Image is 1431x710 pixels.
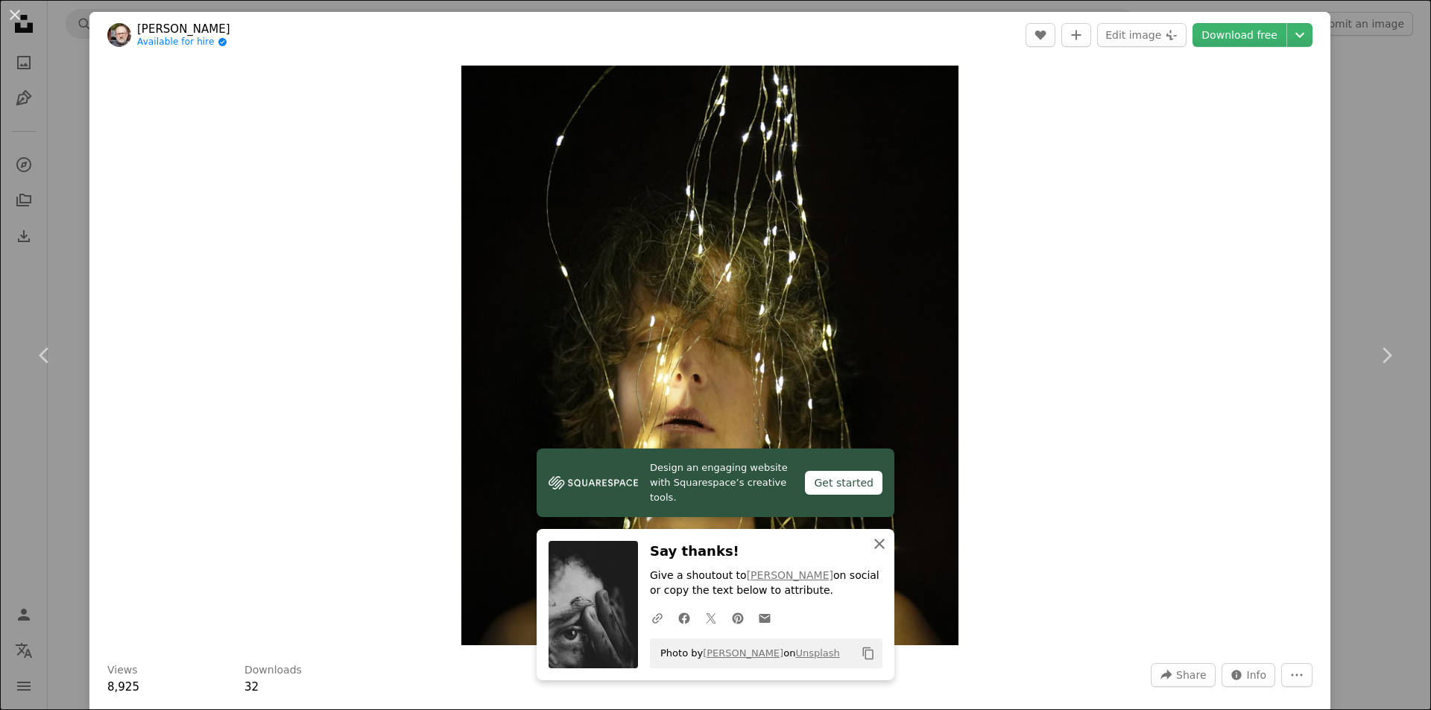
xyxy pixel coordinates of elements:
[747,569,833,581] a: [PERSON_NAME]
[537,448,894,517] a: Design an engaging website with Squarespace’s creative tools.Get started
[1342,284,1431,427] a: Next
[751,603,778,633] a: Share over email
[107,680,139,694] span: 8,925
[795,647,839,659] a: Unsplash
[549,472,638,494] img: file-1606177908946-d1eed1cbe4f5image
[650,541,882,562] h3: Say thanks!
[805,471,882,495] div: Get started
[650,568,882,598] p: Give a shoutout to on social or copy the text below to attribute.
[461,66,958,645] button: Zoom in on this image
[1222,663,1276,687] button: Stats about this image
[107,23,131,47] img: Go to Markus Kammermann's profile
[461,66,958,645] img: A woman with a string of lights on her head
[671,603,698,633] a: Share on Facebook
[1151,663,1215,687] button: Share this image
[1061,23,1091,47] button: Add to Collection
[1026,23,1055,47] button: Like
[244,663,302,678] h3: Downloads
[653,641,840,665] span: Photo by on
[137,22,230,37] a: [PERSON_NAME]
[107,663,138,678] h3: Views
[1287,23,1312,47] button: Choose download size
[1192,23,1286,47] a: Download free
[1097,23,1187,47] button: Edit image
[698,603,724,633] a: Share on Twitter
[1176,664,1206,686] span: Share
[244,680,259,694] span: 32
[856,641,881,666] button: Copy to clipboard
[650,460,793,505] span: Design an engaging website with Squarespace’s creative tools.
[137,37,230,48] a: Available for hire
[1281,663,1312,687] button: More Actions
[1247,664,1267,686] span: Info
[724,603,751,633] a: Share on Pinterest
[703,647,783,659] a: [PERSON_NAME]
